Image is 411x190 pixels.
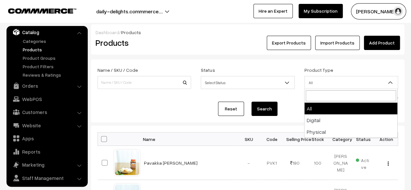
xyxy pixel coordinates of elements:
[329,133,352,146] th: Category
[21,55,85,61] a: Product Groups
[253,4,293,18] a: Hire an Expert
[8,146,85,158] a: Reports
[96,29,400,36] div: /
[375,133,398,146] th: Action
[251,102,277,116] button: Search
[8,80,85,92] a: Orders
[96,30,119,35] a: Dashboard
[8,8,76,13] img: COMMMERCE
[8,6,65,14] a: COMMMERCE
[8,159,85,171] a: Marketing
[304,126,397,138] li: Physical
[299,4,343,18] a: My Subscription
[238,146,261,180] td: -
[8,106,85,118] a: Customers
[393,6,403,16] img: user
[304,114,397,126] li: Digital
[305,77,398,88] span: All
[8,120,85,131] a: Website
[306,146,329,180] td: 100
[283,146,306,180] td: 180
[21,63,85,70] a: Product Filters
[201,77,294,88] span: Select Status
[97,76,191,89] input: Name / SKU / Code
[304,103,397,114] li: All
[97,67,138,73] label: Name / SKU / Code
[121,30,141,35] span: Products
[8,133,85,144] a: Apps
[304,67,333,73] label: Product Type
[306,133,329,146] th: Stock
[388,161,389,166] img: Menu
[260,133,283,146] th: Code
[21,38,85,44] a: Categories
[283,133,306,146] th: Selling Price
[260,146,283,180] td: PVK1
[329,146,352,180] td: [PERSON_NAME]
[8,93,85,105] a: WebPOS
[267,36,311,50] button: Export Products
[8,172,85,184] a: Staff Management
[352,133,375,146] th: Status
[140,133,238,146] th: Name
[315,36,360,50] a: Import Products
[351,3,406,19] button: [PERSON_NAME]…
[21,71,85,78] a: Reviews & Ratings
[201,67,215,73] label: Status
[73,3,186,19] button: daily-delights.commmerce.…
[238,133,261,146] th: SKU
[144,160,198,166] a: Pavakka [PERSON_NAME]
[304,76,398,89] span: All
[8,26,85,38] a: Catalog
[21,46,85,53] a: Products
[356,155,371,171] span: Active
[201,76,294,89] span: Select Status
[364,36,400,50] a: Add Product
[96,38,190,48] h2: Products
[218,102,244,116] a: Reset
